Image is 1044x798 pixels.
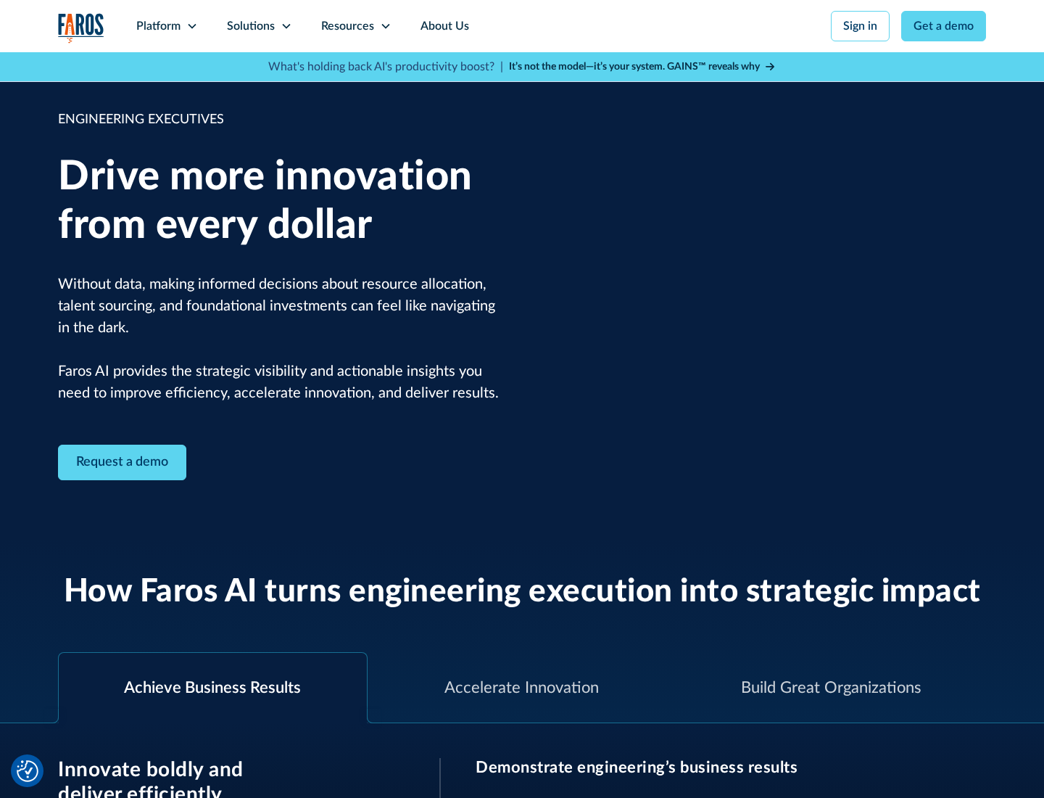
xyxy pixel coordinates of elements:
[444,676,599,700] div: Accelerate Innovation
[321,17,374,35] div: Resources
[58,445,186,480] a: Contact Modal
[58,13,104,43] a: home
[831,11,890,41] a: Sign in
[509,62,760,72] strong: It’s not the model—it’s your system. GAINS™ reveals why
[124,676,301,700] div: Achieve Business Results
[901,11,986,41] a: Get a demo
[58,110,500,130] div: ENGINEERING EXECUTIVES
[58,13,104,43] img: Logo of the analytics and reporting company Faros.
[136,17,181,35] div: Platform
[58,273,500,404] p: Without data, making informed decisions about resource allocation, talent sourcing, and foundatio...
[17,760,38,782] button: Cookie Settings
[58,153,500,250] h1: Drive more innovation from every dollar
[268,58,503,75] p: What's holding back AI's productivity boost? |
[64,573,981,612] h2: How Faros AI turns engineering execution into strategic impact
[17,760,38,782] img: Revisit consent button
[741,676,921,700] div: Build Great Organizations
[476,758,986,777] h3: Demonstrate engineering’s business results
[509,59,776,75] a: It’s not the model—it’s your system. GAINS™ reveals why
[227,17,275,35] div: Solutions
